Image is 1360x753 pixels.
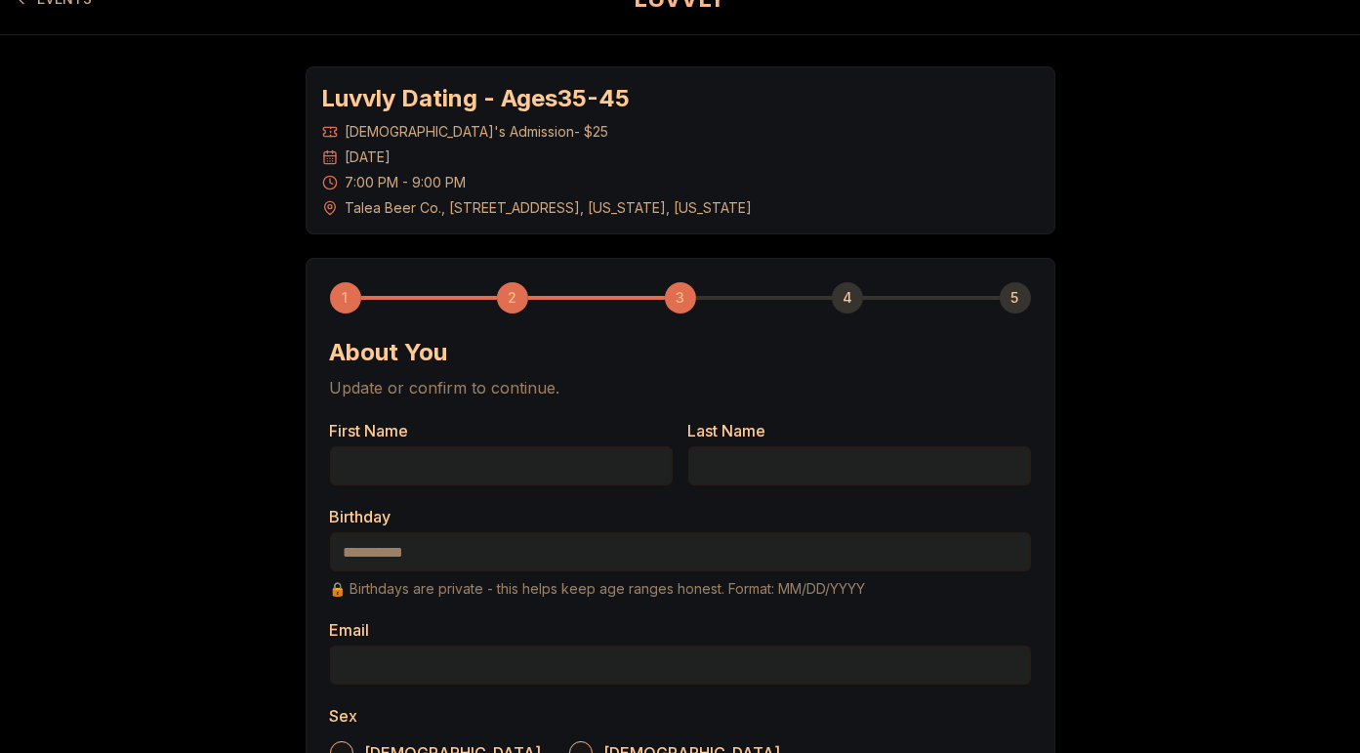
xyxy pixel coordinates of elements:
div: 5 [1000,282,1031,314]
h1: Luvvly Dating - Ages 35 - 45 [322,83,1039,114]
span: [DATE] [346,147,392,167]
p: Update or confirm to continue. [330,376,1031,399]
label: Birthday [330,509,1031,524]
label: Email [330,622,1031,638]
label: Sex [330,708,1031,724]
div: 2 [497,282,528,314]
div: 3 [665,282,696,314]
span: Talea Beer Co. , [STREET_ADDRESS] , [US_STATE] , [US_STATE] [346,198,753,218]
label: Last Name [688,423,1031,439]
span: 7:00 PM - 9:00 PM [346,173,467,192]
div: 1 [330,282,361,314]
p: 🔒 Birthdays are private - this helps keep age ranges honest. Format: MM/DD/YYYY [330,579,1031,599]
div: 4 [832,282,863,314]
label: First Name [330,423,673,439]
span: [DEMOGRAPHIC_DATA]'s Admission - $25 [346,122,609,142]
h2: About You [330,337,1031,368]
